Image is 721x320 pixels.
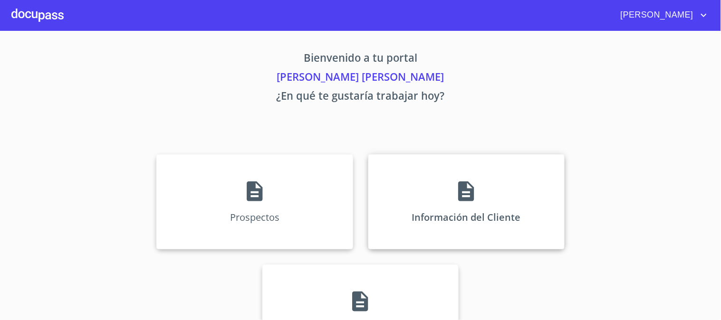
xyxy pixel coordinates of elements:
[230,211,279,224] p: Prospectos
[68,88,654,107] p: ¿En qué te gustaría trabajar hoy?
[412,211,521,224] p: Información del Cliente
[68,50,654,69] p: Bienvenido a tu portal
[614,8,698,23] span: [PERSON_NAME]
[614,8,710,23] button: account of current user
[68,69,654,88] p: [PERSON_NAME] [PERSON_NAME]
